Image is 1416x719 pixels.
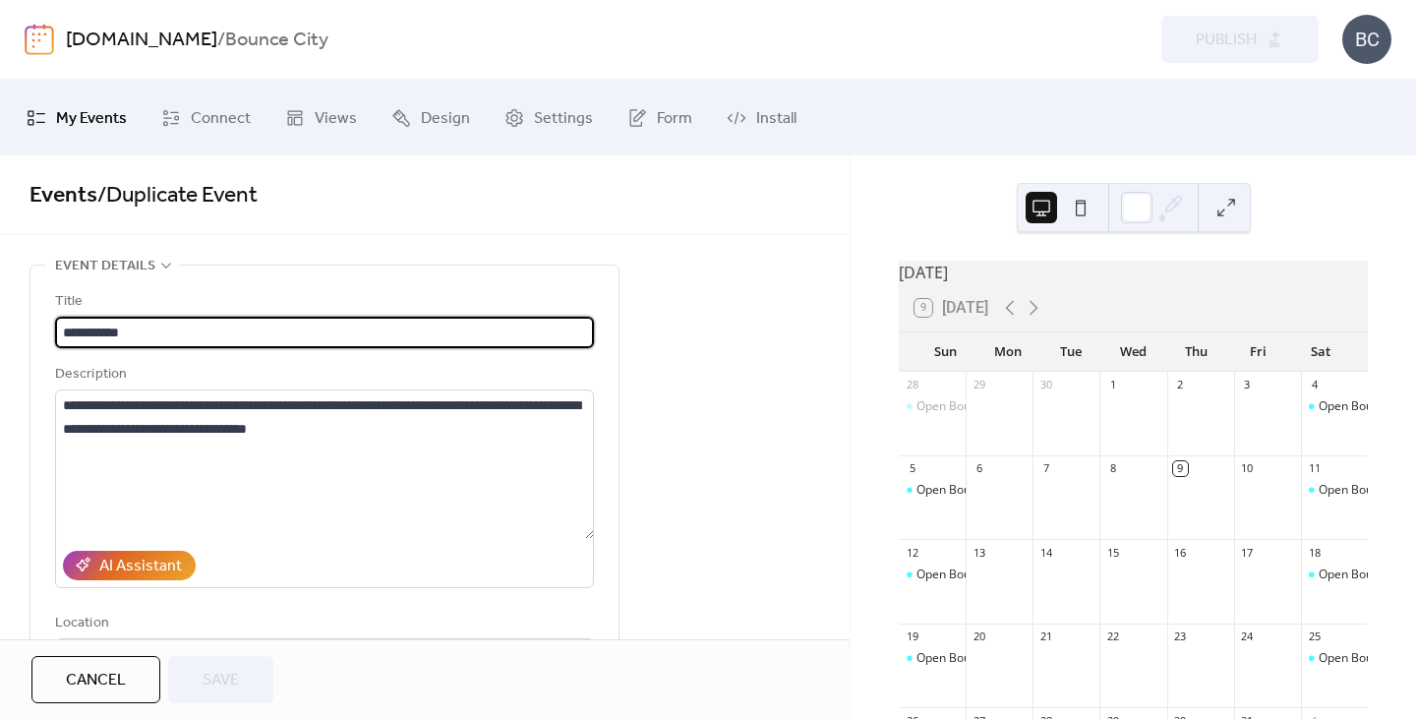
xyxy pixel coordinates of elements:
[1039,332,1102,372] div: Tue
[25,24,54,55] img: logo
[1102,332,1165,372] div: Wed
[217,22,225,59] b: /
[1307,629,1322,644] div: 25
[712,88,811,148] a: Install
[972,629,986,644] div: 20
[899,482,966,499] div: Open Bounce
[916,650,990,667] div: Open Bounce
[55,290,590,314] div: Title
[1105,461,1120,476] div: 8
[270,88,372,148] a: Views
[66,22,217,59] a: [DOMAIN_NAME]
[315,103,357,134] span: Views
[914,332,977,372] div: Sun
[99,555,182,578] div: AI Assistant
[1319,482,1392,499] div: Open Bounce
[756,103,796,134] span: Install
[899,261,1368,284] div: [DATE]
[972,378,986,392] div: 29
[657,103,692,134] span: Form
[1301,482,1368,499] div: Open Bounce
[1319,567,1392,583] div: Open Bounce
[905,378,919,392] div: 28
[1227,332,1290,372] div: Fri
[55,612,590,635] div: Location
[1342,15,1391,64] div: BC
[1240,629,1255,644] div: 24
[1301,650,1368,667] div: Open Bounce
[1301,398,1368,415] div: Open Bounce
[66,669,126,692] span: Cancel
[29,174,97,217] a: Events
[1240,378,1255,392] div: 3
[225,22,328,59] b: Bounce City
[1105,545,1120,560] div: 15
[899,650,966,667] div: Open Bounce
[147,88,265,148] a: Connect
[899,567,966,583] div: Open Bounce
[1038,378,1053,392] div: 30
[1173,378,1188,392] div: 2
[905,461,919,476] div: 5
[972,545,986,560] div: 13
[916,482,990,499] div: Open Bounce
[12,88,142,148] a: My Events
[977,332,1040,372] div: Mon
[1173,461,1188,476] div: 9
[1307,461,1322,476] div: 11
[421,103,470,134] span: Design
[534,103,593,134] span: Settings
[1038,461,1053,476] div: 7
[905,545,919,560] div: 12
[1319,650,1392,667] div: Open Bounce
[191,103,251,134] span: Connect
[1038,629,1053,644] div: 21
[1319,398,1392,415] div: Open Bounce
[1105,629,1120,644] div: 22
[1164,332,1227,372] div: Thu
[63,551,196,580] button: AI Assistant
[97,174,258,217] span: / Duplicate Event
[916,398,990,415] div: Open Bounce
[55,363,590,387] div: Description
[972,461,986,476] div: 6
[377,88,485,148] a: Design
[1289,332,1352,372] div: Sat
[905,629,919,644] div: 19
[1240,545,1255,560] div: 17
[31,656,160,703] button: Cancel
[1105,378,1120,392] div: 1
[1038,545,1053,560] div: 14
[1301,567,1368,583] div: Open Bounce
[1173,629,1188,644] div: 23
[1240,461,1255,476] div: 10
[55,255,155,278] span: Event details
[899,398,966,415] div: Open Bounce
[1307,378,1322,392] div: 4
[1307,545,1322,560] div: 18
[1173,545,1188,560] div: 16
[490,88,608,148] a: Settings
[56,103,127,134] span: My Events
[916,567,990,583] div: Open Bounce
[613,88,707,148] a: Form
